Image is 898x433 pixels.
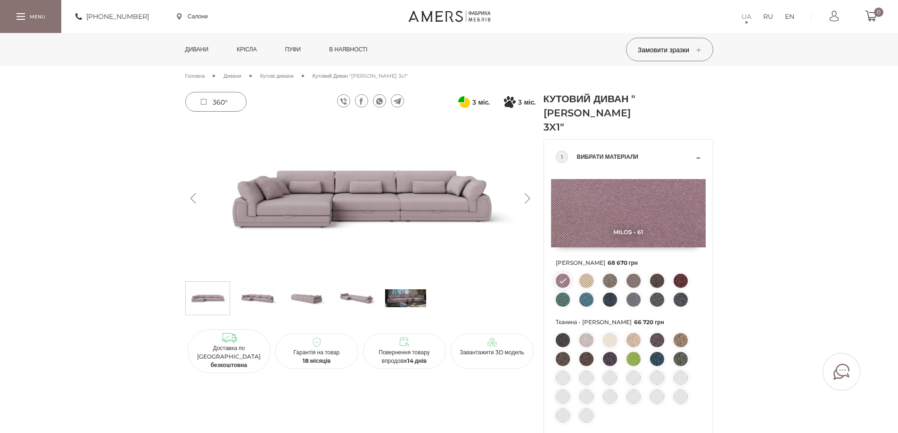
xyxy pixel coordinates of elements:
svg: Покупка частинами від Монобанку [504,96,516,108]
span: 0 [874,8,883,17]
span: 66 720 грн [634,319,664,326]
b: 18 місяців [303,357,331,364]
div: 1 [556,151,568,163]
img: Кутовий Диван [185,120,536,277]
a: RU [763,11,773,22]
span: Тканина - [PERSON_NAME] [556,316,701,328]
a: 360° [185,92,247,112]
p: Доставка по [GEOGRAPHIC_DATA] [191,344,267,369]
span: Дивани [223,73,241,79]
span: 360° [213,98,228,106]
span: 3 міс. [472,97,490,108]
p: Гарантія на товар [279,348,354,365]
a: Кутові дивани [260,72,294,80]
span: [PERSON_NAME] [556,257,701,269]
span: Замовити зразки [638,46,701,54]
button: Previous [185,193,202,204]
a: Крісла [230,33,264,66]
img: s_ [385,284,426,312]
p: Повернення товару впродовж [367,348,442,365]
a: в наявності [322,33,374,66]
img: Кутовий Диван [237,284,278,312]
a: whatsapp [373,94,386,107]
a: [PHONE_NUMBER] [75,11,149,22]
p: Завантажити 3D модель [454,348,530,357]
a: Пуфи [278,33,308,66]
a: Салони [177,12,208,21]
span: Вибрати матеріали [577,151,694,163]
img: Milos - 61 [551,179,706,247]
a: Дивани [223,72,241,80]
b: безкоштовна [211,361,247,368]
a: viber [337,94,350,107]
a: EN [785,11,794,22]
span: 3 міс. [518,97,536,108]
button: Next [519,193,536,204]
img: Кутовий Диван [187,284,228,312]
a: Дивани [178,33,216,66]
button: Замовити зразки [626,38,713,61]
span: Milos - 61 [551,229,706,236]
span: Головна [185,73,205,79]
span: Кутові дивани [260,73,294,79]
a: facebook [355,94,368,107]
span: 68 670 грн [608,259,638,266]
svg: Оплата частинами від ПриватБанку [458,96,470,108]
img: Кутовий Диван [336,284,377,312]
h1: Кутовий Диван "[PERSON_NAME] 3x1" [544,92,652,134]
a: Головна [185,72,205,80]
a: telegram [391,94,404,107]
a: UA [741,11,751,22]
img: Кутовий Диван [286,284,327,312]
b: 14 днів [407,357,427,364]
